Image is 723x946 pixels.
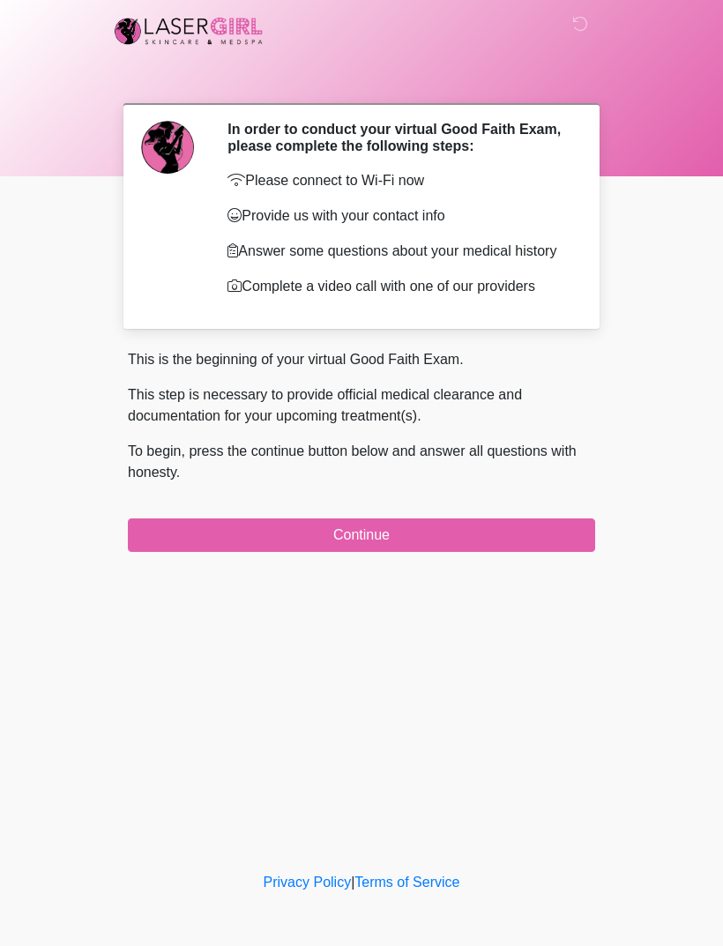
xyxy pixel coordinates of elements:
[227,205,569,227] p: Provide us with your contact info
[128,349,595,370] p: This is the beginning of your virtual Good Faith Exam.
[128,518,595,552] button: Continue
[227,170,569,191] p: Please connect to Wi-Fi now
[264,875,352,890] a: Privacy Policy
[115,63,608,96] h1: ‎ ‎
[351,875,354,890] a: |
[227,241,569,262] p: Answer some questions about your medical history
[227,121,569,154] h2: In order to conduct your virtual Good Faith Exam, please complete the following steps:
[141,121,194,174] img: Agent Avatar
[128,441,595,483] p: To begin, press the continue button below and answer all questions with honesty.
[128,384,595,427] p: This step is necessary to provide official medical clearance and documentation for your upcoming ...
[110,13,267,48] img: Laser Girl Med Spa LLC Logo
[227,276,569,297] p: Complete a video call with one of our providers
[354,875,459,890] a: Terms of Service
